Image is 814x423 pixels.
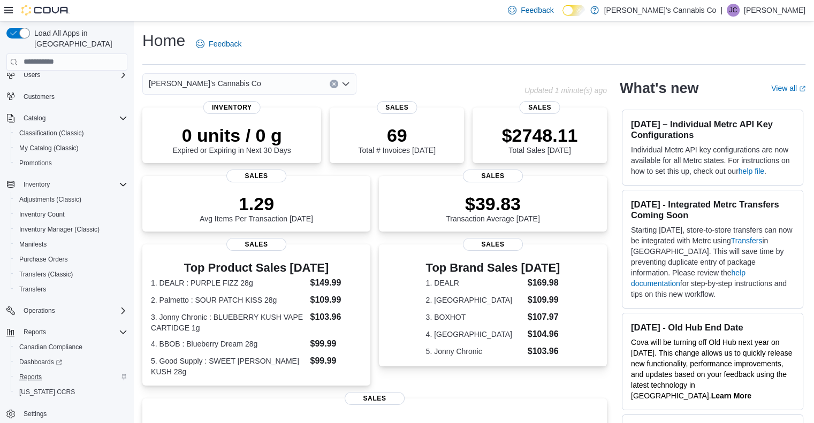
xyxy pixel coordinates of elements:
[15,208,127,221] span: Inventory Count
[19,326,50,339] button: Reports
[604,4,717,17] p: [PERSON_NAME]'s Cannabis Co
[200,193,313,214] p: 1.29
[446,193,540,223] div: Transaction Average [DATE]
[502,125,578,146] p: $2748.11
[426,312,523,322] dt: 3. BOXHOT
[521,5,553,16] span: Feedback
[11,192,132,207] button: Adjustments (Classic)
[2,325,132,340] button: Reports
[19,343,82,351] span: Canadian Compliance
[2,89,132,104] button: Customers
[15,127,88,140] a: Classification (Classic)
[2,406,132,421] button: Settings
[15,193,86,206] a: Adjustments (Classic)
[426,262,560,274] h3: Top Brand Sales [DATE]
[631,144,794,176] p: Individual Metrc API key configurations are now available for all Metrc states. For instructions ...
[226,238,286,251] span: Sales
[528,311,560,324] dd: $107.97
[620,80,698,97] h2: What's new
[310,276,361,289] dd: $149.99
[24,71,40,79] span: Users
[711,391,751,400] a: Learn More
[19,225,100,234] span: Inventory Manager (Classic)
[729,4,737,17] span: JC
[2,303,132,318] button: Operations
[11,141,132,156] button: My Catalog (Classic)
[11,252,132,267] button: Purchase Orders
[11,340,132,355] button: Canadian Compliance
[200,193,313,223] div: Avg Items Per Transaction [DATE]
[19,388,75,396] span: [US_STATE] CCRS
[310,311,361,324] dd: $103.96
[426,346,523,357] dt: 5. Jonny Chronic
[528,328,560,341] dd: $104.96
[19,144,79,152] span: My Catalog (Classic)
[330,80,338,88] button: Clear input
[151,312,306,333] dt: 3. Jonny Chronic : BLUEBERRY KUSH VAPE CARTIDGE 1g
[151,262,362,274] h3: Top Product Sales [DATE]
[2,67,132,82] button: Users
[2,177,132,192] button: Inventory
[15,283,50,296] a: Transfers
[15,238,127,251] span: Manifests
[24,410,47,418] span: Settings
[226,170,286,182] span: Sales
[310,337,361,350] dd: $99.99
[15,253,127,266] span: Purchase Orders
[345,392,405,405] span: Sales
[30,28,127,49] span: Load All Apps in [GEOGRAPHIC_DATA]
[15,157,127,170] span: Promotions
[19,68,44,81] button: Users
[19,407,51,420] a: Settings
[524,86,607,95] p: Updated 1 minute(s) ago
[11,207,132,222] button: Inventory Count
[446,193,540,214] p: $39.83
[799,86,805,92] svg: External link
[19,178,127,191] span: Inventory
[15,193,127,206] span: Adjustments (Classic)
[11,370,132,384] button: Reports
[502,125,578,155] div: Total Sales [DATE]
[19,270,73,279] span: Transfers (Classic)
[15,356,127,368] span: Dashboards
[19,90,59,103] a: Customers
[15,253,72,266] a: Purchase Orders
[19,326,127,339] span: Reports
[631,338,792,400] span: Cova will be turning off Old Hub next year on [DATE]. This change allows us to quickly release ne...
[15,142,127,155] span: My Catalog (Classic)
[19,407,127,420] span: Settings
[15,142,83,155] a: My Catalog (Classic)
[358,125,435,146] p: 69
[528,345,560,358] dd: $103.96
[731,236,763,245] a: Transfers
[15,223,127,236] span: Inventory Manager (Classic)
[15,283,127,296] span: Transfers
[149,77,261,90] span: [PERSON_NAME]'s Cannabis Co
[463,170,523,182] span: Sales
[739,167,764,175] a: help file
[19,304,127,317] span: Operations
[11,237,132,252] button: Manifests
[771,84,805,93] a: View allExternal link
[21,5,70,16] img: Cova
[11,282,132,297] button: Transfers
[15,223,104,236] a: Inventory Manager (Classic)
[15,238,51,251] a: Manifests
[727,4,740,17] div: Jonathan Cook
[15,268,77,281] a: Transfers (Classic)
[15,386,127,398] span: Washington CCRS
[19,159,52,167] span: Promotions
[631,322,794,333] h3: [DATE] - Old Hub End Date
[151,339,306,349] dt: 4. BBOB : Blueberry Dream 28g
[310,355,361,367] dd: $99.99
[142,30,185,51] h1: Home
[19,112,50,125] button: Catalog
[377,101,417,114] span: Sales
[19,112,127,125] span: Catalog
[426,295,523,305] dt: 2. [GEOGRAPHIC_DATA]
[15,127,127,140] span: Classification (Classic)
[2,111,132,126] button: Catalog
[520,101,560,114] span: Sales
[562,5,585,16] input: Dark Mode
